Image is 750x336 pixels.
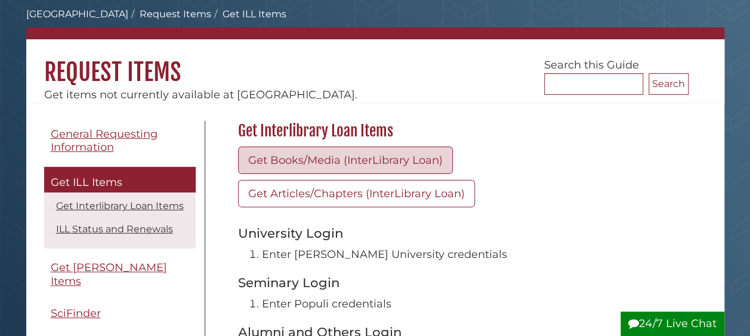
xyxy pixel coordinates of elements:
h2: Get Interlibrary Loan Items [232,122,689,141]
a: Get Articles/Chapters (InterLibrary Loan) [238,180,475,207]
a: Get ILL Items [44,167,196,193]
h1: Request Items [26,39,724,87]
span: Get [PERSON_NAME] Items [51,261,167,288]
a: Get Interlibrary Loan Items [56,200,184,211]
nav: breadcrumb [26,7,724,39]
a: Get Books/Media (InterLibrary Loan) [238,147,453,174]
a: ILL Status and Renewals [56,223,173,235]
h3: University Login [238,225,683,241]
li: Enter [PERSON_NAME] University credentials [262,247,683,263]
li: Enter Populi credentials [262,296,683,312]
button: Search [649,73,689,95]
a: SciFinder [44,300,196,327]
a: Request Items [140,8,211,20]
span: Get items not currently available at [GEOGRAPHIC_DATA]. [44,88,357,101]
a: [GEOGRAPHIC_DATA] [26,8,128,20]
h3: Seminary Login [238,275,683,290]
li: Get ILL Items [211,7,286,21]
div: Guide Pages [44,121,196,333]
span: Get ILL Items [51,176,122,189]
a: General Requesting Information [44,121,196,161]
span: General Requesting Information [51,127,158,154]
button: 24/7 Live Chat [621,312,724,336]
span: SciFinder [51,307,101,320]
a: Get [PERSON_NAME] Items [44,254,196,294]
